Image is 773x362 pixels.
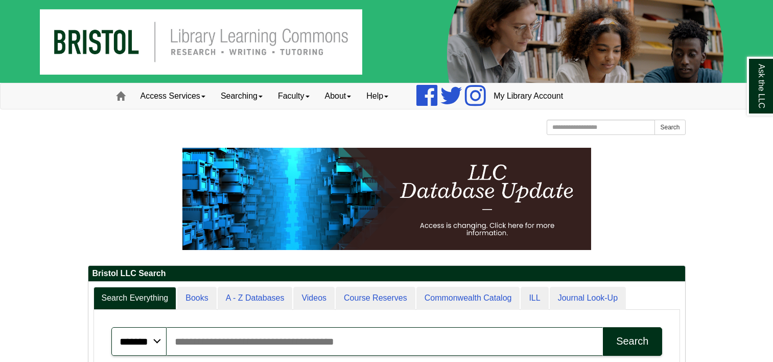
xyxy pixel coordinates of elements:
[603,327,662,356] button: Search
[359,83,396,109] a: Help
[416,287,520,310] a: Commonwealth Catalog
[521,287,548,310] a: ILL
[93,287,177,310] a: Search Everything
[133,83,213,109] a: Access Services
[177,287,216,310] a: Books
[317,83,359,109] a: About
[270,83,317,109] a: Faculty
[218,287,293,310] a: A - Z Databases
[616,335,648,347] div: Search
[486,83,571,109] a: My Library Account
[293,287,335,310] a: Videos
[182,148,591,250] img: HTML tutorial
[336,287,415,310] a: Course Reserves
[88,266,685,282] h2: Bristol LLC Search
[550,287,626,310] a: Journal Look-Up
[213,83,270,109] a: Searching
[654,120,685,135] button: Search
